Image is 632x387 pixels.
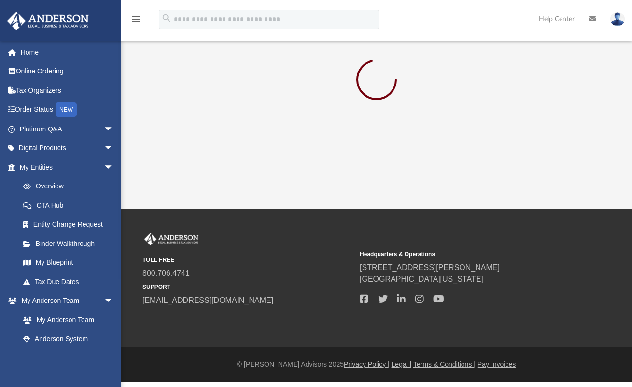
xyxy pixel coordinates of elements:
a: Order StatusNEW [7,100,128,120]
a: Tax Organizers [7,81,128,100]
a: Binder Walkthrough [14,234,128,253]
a: [GEOGRAPHIC_DATA][US_STATE] [360,275,483,283]
span: arrow_drop_down [104,291,123,311]
i: menu [130,14,142,25]
a: Privacy Policy | [344,360,390,368]
a: My Entitiesarrow_drop_down [7,158,128,177]
div: © [PERSON_NAME] Advisors 2025 [121,359,632,370]
small: SUPPORT [142,283,353,291]
a: Overview [14,177,128,196]
a: Home [7,43,128,62]
div: NEW [56,102,77,117]
a: Platinum Q&Aarrow_drop_down [7,119,128,139]
a: CTA Hub [14,196,128,215]
a: Online Ordering [7,62,128,81]
a: Pay Invoices [478,360,516,368]
img: Anderson Advisors Platinum Portal [4,12,92,30]
a: Tax Due Dates [14,272,128,291]
a: menu [130,18,142,25]
a: My Blueprint [14,253,123,272]
a: [STREET_ADDRESS][PERSON_NAME] [360,263,500,272]
small: Headquarters & Operations [360,250,570,258]
span: arrow_drop_down [104,158,123,177]
a: Entity Change Request [14,215,128,234]
span: arrow_drop_down [104,119,123,139]
a: Client Referrals [14,348,123,368]
a: My Anderson Teamarrow_drop_down [7,291,123,311]
img: Anderson Advisors Platinum Portal [142,233,200,245]
a: My Anderson Team [14,310,118,330]
a: Legal | [392,360,412,368]
a: Digital Productsarrow_drop_down [7,139,128,158]
small: TOLL FREE [142,256,353,264]
a: Terms & Conditions | [413,360,476,368]
a: Anderson System [14,330,123,349]
img: User Pic [610,12,625,26]
a: [EMAIL_ADDRESS][DOMAIN_NAME] [142,296,273,304]
span: arrow_drop_down [104,139,123,158]
a: 800.706.4741 [142,269,190,277]
i: search [161,13,172,24]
